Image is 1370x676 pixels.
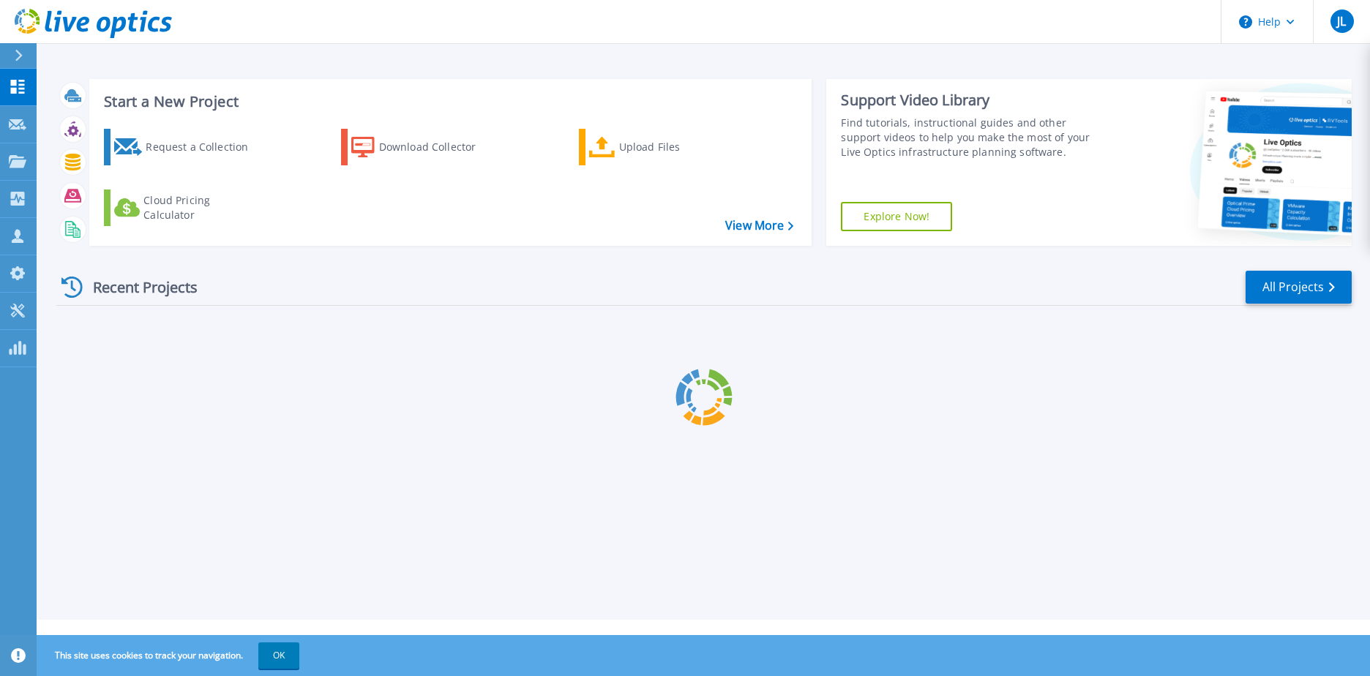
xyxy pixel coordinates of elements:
[104,129,267,165] a: Request a Collection
[1337,15,1346,27] span: JL
[841,116,1108,159] div: Find tutorials, instructional guides and other support videos to help you make the most of your L...
[579,129,742,165] a: Upload Files
[104,189,267,226] a: Cloud Pricing Calculator
[379,132,496,162] div: Download Collector
[104,94,793,110] h3: Start a New Project
[146,132,263,162] div: Request a Collection
[841,91,1108,110] div: Support Video Library
[56,269,217,305] div: Recent Projects
[841,202,952,231] a: Explore Now!
[619,132,736,162] div: Upload Files
[258,642,299,669] button: OK
[1246,271,1352,304] a: All Projects
[725,219,793,233] a: View More
[143,193,261,222] div: Cloud Pricing Calculator
[40,642,299,669] span: This site uses cookies to track your navigation.
[341,129,504,165] a: Download Collector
